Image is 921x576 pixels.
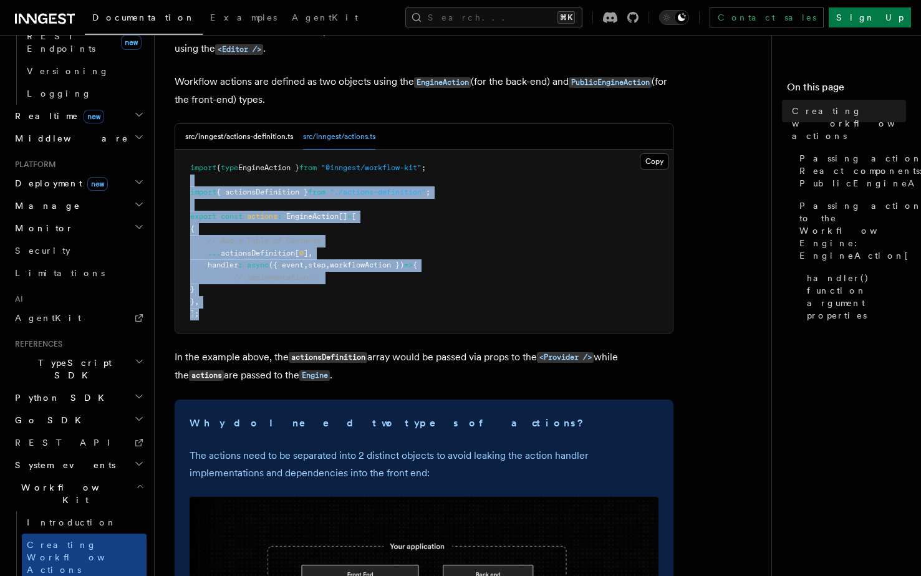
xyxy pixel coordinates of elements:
[190,163,216,172] span: import
[234,273,321,282] span: // implementation...
[10,307,147,329] a: AgentKit
[221,212,243,221] span: const
[10,481,136,506] span: Workflow Kit
[190,447,658,482] p: The actions need to be separated into 2 distinct objects to avoid leaking the action handler impl...
[10,199,80,212] span: Manage
[87,177,108,191] span: new
[339,212,347,221] span: []
[10,160,56,170] span: Platform
[15,246,70,256] span: Security
[221,249,299,257] span: actionsDefinition[
[190,188,216,196] span: import
[247,212,277,221] span: actions
[10,105,147,127] button: Realtimenew
[15,438,121,448] span: REST API
[208,249,221,257] span: ...
[10,222,74,234] span: Monitor
[710,7,824,27] a: Contact sales
[15,268,105,278] span: Limitations
[330,188,426,196] span: "./actions-definition"
[325,261,330,269] span: ,
[121,35,142,50] span: new
[299,249,304,257] span: 0
[787,80,906,100] h4: On this page
[10,239,147,262] a: Security
[640,153,669,170] button: Copy
[10,132,128,145] span: Middleware
[10,339,62,349] span: References
[413,261,417,269] span: {
[304,249,308,257] span: ]
[175,73,673,108] p: Workflow actions are defined as two objects using the (for the back-end) and (for the front-end) ...
[10,476,147,511] button: Workflow Kit
[659,10,689,25] button: Toggle dark mode
[247,261,269,269] span: async
[269,261,304,269] span: ({ event
[10,262,147,284] a: Limitations
[27,517,117,527] span: Introduction
[22,82,147,105] a: Logging
[422,163,426,172] span: ;
[829,7,911,27] a: Sign Up
[10,391,112,404] span: Python SDK
[215,42,263,54] a: <Editor />
[10,172,147,194] button: Deploymentnew
[10,431,147,454] a: REST API
[794,194,906,267] a: Passing actions to the Workflow Engine: EngineAction[]
[190,212,216,221] span: export
[299,163,317,172] span: from
[414,77,471,88] code: EngineAction
[190,417,586,429] strong: Why do I need two types of actions?
[216,188,308,196] span: { actionsDefinition }
[10,294,23,304] span: AI
[299,370,330,381] code: Engine
[537,352,594,363] code: <Provider />
[185,124,293,150] button: src/inngest/actions-definition.ts
[347,212,352,221] span: =
[10,459,115,471] span: System events
[221,163,238,172] span: type
[308,188,325,196] span: from
[195,297,199,306] span: ,
[238,261,243,269] span: :
[330,261,404,269] span: workflowAction })
[557,11,575,24] kbd: ⌘K
[277,212,282,221] span: :
[238,163,299,172] span: EngineAction }
[10,177,108,190] span: Deployment
[352,212,356,221] span: [
[22,60,147,82] a: Versioning
[787,100,906,147] a: Creating workflow actions
[15,313,81,323] span: AgentKit
[175,348,673,385] p: In the example above, the array would be passed via props to the while the are passed to the .
[215,44,263,55] code: <Editor />
[537,351,594,363] a: <Provider />
[10,352,147,386] button: TypeScript SDK
[190,285,195,294] span: }
[405,7,582,27] button: Search...⌘K
[10,386,147,409] button: Python SDK
[10,127,147,150] button: Middleware
[794,147,906,194] a: Passing actions to the React components: PublicEngineAction[]
[92,12,195,22] span: Documentation
[807,272,906,322] span: handler() function argument properties
[289,352,367,363] code: actionsDefinition
[10,217,147,239] button: Monitor
[216,163,221,172] span: {
[404,261,413,269] span: =>
[22,511,147,534] a: Introduction
[189,370,224,381] code: actions
[303,124,375,150] button: src/inngest/actions.ts
[10,110,104,122] span: Realtime
[190,297,195,306] span: }
[10,414,89,426] span: Go SDK
[203,4,284,34] a: Examples
[292,12,358,22] span: AgentKit
[308,261,325,269] span: step
[10,194,147,217] button: Manage
[321,163,422,172] span: "@inngest/workflow-kit"
[208,261,238,269] span: handler
[27,66,109,76] span: Versioning
[299,369,330,381] a: Engine
[85,4,203,35] a: Documentation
